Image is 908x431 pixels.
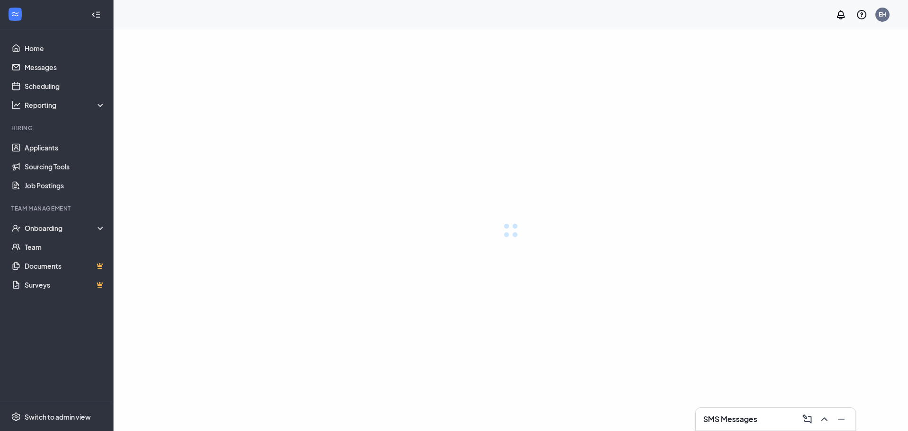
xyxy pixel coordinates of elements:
[25,77,105,96] a: Scheduling
[11,412,21,422] svg: Settings
[11,223,21,233] svg: UserCheck
[25,237,105,256] a: Team
[879,10,886,18] div: EH
[25,58,105,77] a: Messages
[802,413,813,425] svg: ComposeMessage
[25,223,106,233] div: Onboarding
[856,9,867,20] svg: QuestionInfo
[836,413,847,425] svg: Minimize
[833,412,848,427] button: Minimize
[819,413,830,425] svg: ChevronUp
[91,10,101,19] svg: Collapse
[11,124,104,132] div: Hiring
[25,100,106,110] div: Reporting
[11,100,21,110] svg: Analysis
[25,412,91,422] div: Switch to admin view
[25,275,105,294] a: SurveysCrown
[25,256,105,275] a: DocumentsCrown
[25,157,105,176] a: Sourcing Tools
[835,9,847,20] svg: Notifications
[25,138,105,157] a: Applicants
[799,412,814,427] button: ComposeMessage
[703,414,757,424] h3: SMS Messages
[11,204,104,212] div: Team Management
[25,176,105,195] a: Job Postings
[10,9,20,19] svg: WorkstreamLogo
[25,39,105,58] a: Home
[816,412,831,427] button: ChevronUp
